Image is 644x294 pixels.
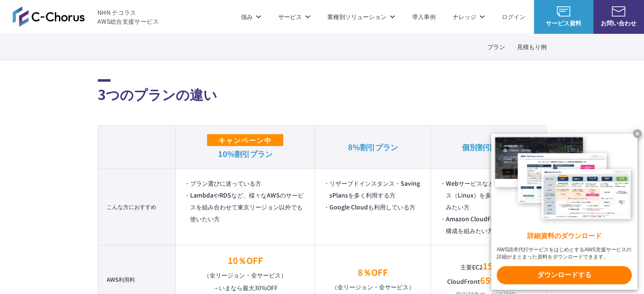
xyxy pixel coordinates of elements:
p: 業種別ソリューション [327,12,395,21]
a: 見積もり例 [517,42,547,51]
p: 強み [241,12,261,21]
a: ログイン [502,12,525,21]
x-t: ダウンロードする [497,266,632,284]
img: AWS総合支援サービス C-Chorus サービス資料 [557,6,570,16]
img: AWS総合支援サービス C-Chorus [13,6,85,27]
a: 詳細資料のダウンロード AWS請求代行サービスをはじめとするAWS支援サービスの詳細がまとまった資料をダウンロードできます。 ダウンロードする [491,134,637,290]
p: 主要EC2 CloudFront など [439,259,537,288]
th: こんな方におすすめ [98,168,176,245]
p: サービス [278,12,310,21]
em: いまなら最大30%OFF [219,283,278,292]
em: 8％OFF [358,266,388,278]
em: 15%OFF [482,260,517,272]
x-t: 詳細資料のダウンロード [497,231,632,241]
em: 10%割引プラン [218,148,273,159]
li: LambdaやRDSなど、様々なAWSのサービスを組み合わせて東京リージョン以外でも使いたい方 [184,189,306,225]
em: 個別割引プラン [462,141,515,152]
em: 8%割引プラン [348,141,398,152]
img: お問い合わせ [612,6,625,16]
a: プラン [487,42,505,51]
h2: 3つのプランの違い [98,79,547,104]
li: WebサービスなどEC2インスタンス（Linux）を多く使う構成を組みたい方 [439,177,537,213]
p: （全リージョン・全サービス） [323,266,422,294]
span: お問い合わせ [593,19,644,27]
li: リザーブドインスタンス・SavingsPlansを多く利用する方 [323,177,422,201]
span: キャンペーン中 [207,134,283,146]
x-t: AWS請求代行サービスをはじめとするAWS支援サービスの詳細がまとまった資料をダウンロードできます。 [497,246,632,261]
a: AWS総合支援サービス C-Chorus NHN テコラスAWS総合支援サービス [13,6,159,27]
span: NHN テコラス AWS総合支援サービス [97,8,159,26]
li: Amazon CloudFrontを活用した構成を組みたい方 [439,213,537,236]
em: 10％OFF [228,254,263,267]
li: Google Cloudも利用している方 [323,201,422,213]
p: ナレッジ [453,12,485,21]
em: 65%OFF [480,274,514,286]
a: 導入事例 [412,12,436,21]
p: （全リージョン・全サービス） [184,254,306,282]
span: サービス資料 [534,19,593,27]
li: プラン選びに迷っている方 [184,177,306,189]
